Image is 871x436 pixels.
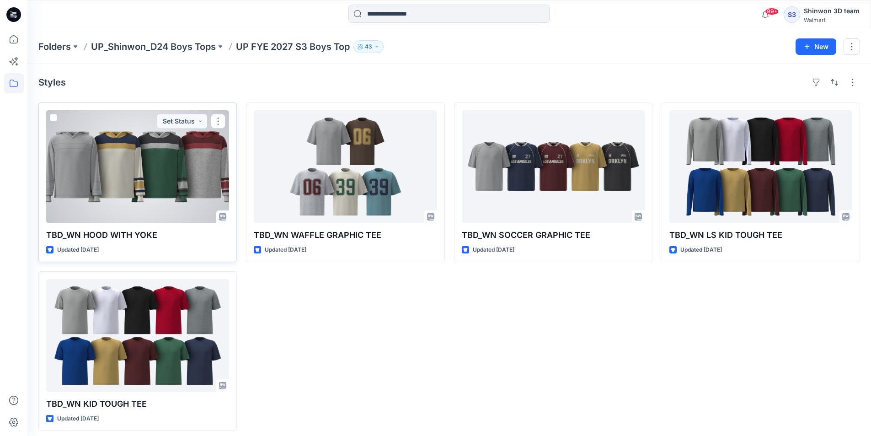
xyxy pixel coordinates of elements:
a: TBD_WN SOCCER GRAPHIC TEE [462,110,645,223]
a: TBD_WN LS KID TOUGH TEE [669,110,852,223]
a: Folders [38,40,71,53]
p: Updated [DATE] [57,245,99,255]
p: Updated [DATE] [265,245,306,255]
p: TBD_WN HOOD WITH YOKE [46,229,229,242]
p: TBD_WN KID TOUGH TEE [46,398,229,410]
button: 43 [353,40,384,53]
p: Updated [DATE] [680,245,722,255]
span: 99+ [765,8,779,15]
div: Shinwon 3D team [804,5,860,16]
p: UP FYE 2027 S3 Boys Top [236,40,350,53]
a: TBD_WN KID TOUGH TEE [46,279,229,392]
a: TBD_WN HOOD WITH YOKE [46,110,229,223]
p: TBD_WN SOCCER GRAPHIC TEE [462,229,645,242]
h4: Styles [38,77,66,88]
a: UP_Shinwon_D24 Boys Tops [91,40,216,53]
p: TBD_WN WAFFLE GRAPHIC TEE [254,229,437,242]
p: 43 [365,42,372,52]
div: Walmart [804,16,860,23]
p: TBD_WN LS KID TOUGH TEE [669,229,852,242]
div: S3 [784,6,800,23]
p: Updated [DATE] [473,245,514,255]
p: Updated [DATE] [57,414,99,424]
a: TBD_WN WAFFLE GRAPHIC TEE [254,110,437,223]
button: New [796,38,836,55]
